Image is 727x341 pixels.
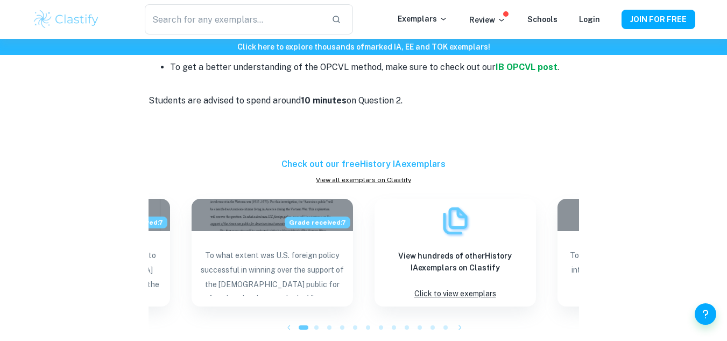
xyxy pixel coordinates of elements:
h6: Check out our free History IA exemplars [149,158,579,171]
img: Exemplars [439,205,471,237]
li: To get a better understanding of the OPCVL method, make sure to check out our . [170,59,579,76]
a: IB OPCVL post [496,62,557,72]
input: Search for any exemplars... [145,4,322,34]
h6: View hundreds of other History IA exemplars on Clastify [383,250,527,274]
button: Help and Feedback [695,303,716,325]
a: Login [579,15,600,24]
p: Exemplars [398,13,448,25]
strong: 10 minutes [301,95,347,106]
p: Students are advised to spend around on Question 2. [149,93,579,109]
h6: Click here to explore thousands of marked IA, EE and TOK exemplars ! [2,41,725,53]
img: Clastify logo [32,9,101,30]
a: View all exemplars on Clastify [149,175,579,185]
span: Grade received: 7 [285,217,350,228]
button: JOIN FOR FREE [622,10,695,29]
p: To what extent was U.S. foreign policy successful in winning over the support of the [DEMOGRAPHIC... [200,248,344,296]
a: ExemplarsView hundreds of otherHistory IAexemplars on ClastifyClick to view exemplars [375,199,536,307]
a: Schools [527,15,557,24]
p: Click to view exemplars [414,287,496,301]
a: Blog exemplar: To what extent was FDR governmental intTo what extent was FDR governmental interve... [557,199,719,307]
a: Blog exemplar: To what extent was U.S. foreign policy sGrade received:7To what extent was U.S. fo... [192,199,353,307]
p: To what extent was FDR governmental intervention responsible for the end of the Great Depression ... [566,248,710,296]
p: Review [469,14,506,26]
